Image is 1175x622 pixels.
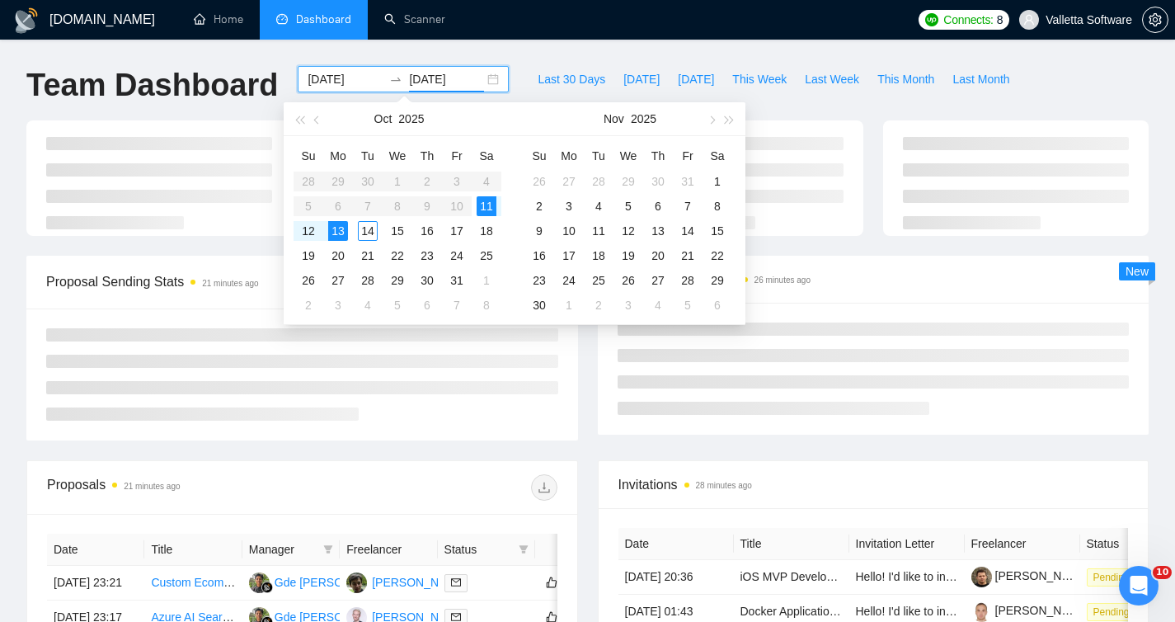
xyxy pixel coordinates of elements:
[678,70,714,88] span: [DATE]
[673,243,703,268] td: 2025-11-21
[249,540,317,558] span: Manager
[323,243,353,268] td: 2025-10-20
[643,243,673,268] td: 2025-11-20
[613,143,643,169] th: We
[353,219,383,243] td: 2025-10-14
[524,243,554,268] td: 2025-11-16
[678,246,698,266] div: 21
[529,246,549,266] div: 16
[472,194,501,219] td: 2025-10-11
[444,540,512,558] span: Status
[442,293,472,318] td: 2025-11-07
[328,295,348,315] div: 3
[472,293,501,318] td: 2025-11-08
[673,268,703,293] td: 2025-11-28
[1087,568,1136,587] span: Pending
[584,268,613,293] td: 2025-11-25
[589,172,609,191] div: 28
[559,295,579,315] div: 1
[328,246,348,266] div: 20
[524,194,554,219] td: 2025-11-02
[703,143,732,169] th: Sa
[559,221,579,241] div: 10
[417,221,437,241] div: 16
[296,12,351,26] span: Dashboard
[618,246,638,266] div: 19
[294,243,323,268] td: 2025-10-19
[971,604,1090,617] a: [PERSON_NAME]
[298,295,318,315] div: 2
[554,293,584,318] td: 2025-12-01
[648,221,668,241] div: 13
[559,196,579,216] div: 3
[409,70,484,88] input: End date
[703,293,732,318] td: 2025-12-06
[554,268,584,293] td: 2025-11-24
[734,528,849,560] th: Title
[673,219,703,243] td: 2025-11-14
[589,196,609,216] div: 4
[529,66,614,92] button: Last 30 Days
[477,295,496,315] div: 8
[346,573,367,593] img: MT
[613,268,643,293] td: 2025-11-26
[673,293,703,318] td: 2025-12-05
[261,582,273,593] img: gigradar-bm.png
[559,271,579,290] div: 24
[559,172,579,191] div: 27
[584,169,613,194] td: 2025-10-28
[472,143,501,169] th: Sa
[965,528,1080,560] th: Freelancer
[703,219,732,243] td: 2025-11-15
[515,537,532,562] span: filter
[584,194,613,219] td: 2025-11-04
[417,295,437,315] div: 6
[1087,603,1136,621] span: Pending
[447,295,467,315] div: 7
[1142,13,1168,26] a: setting
[589,246,609,266] div: 18
[383,219,412,243] td: 2025-10-15
[298,221,318,241] div: 12
[412,243,442,268] td: 2025-10-23
[388,271,407,290] div: 29
[618,528,734,560] th: Date
[740,570,1163,583] a: iOS MVP Developer Needed (Frontend Only) – UI Ready, Animations, No Backend
[13,7,40,34] img: logo
[388,221,407,241] div: 15
[643,219,673,243] td: 2025-11-13
[678,271,698,290] div: 28
[707,271,727,290] div: 29
[618,474,1129,495] span: Invitations
[447,221,467,241] div: 17
[1087,605,1143,618] a: Pending
[613,194,643,219] td: 2025-11-05
[707,246,727,266] div: 22
[734,560,849,595] td: iOS MVP Developer Needed (Frontend Only) – UI Ready, Animations, No Backend
[584,143,613,169] th: Tu
[384,12,445,26] a: searchScanner
[618,196,638,216] div: 5
[47,474,302,501] div: Proposals
[703,243,732,268] td: 2025-11-22
[613,219,643,243] td: 2025-11-12
[1153,566,1172,579] span: 10
[623,70,660,88] span: [DATE]
[275,573,395,591] div: Gde [PERSON_NAME]
[589,221,609,241] div: 11
[477,221,496,241] div: 18
[328,221,348,241] div: 13
[340,534,437,566] th: Freelancer
[276,13,288,25] span: dashboard
[538,70,605,88] span: Last 30 Days
[323,219,353,243] td: 2025-10-13
[707,196,727,216] div: 8
[618,295,638,315] div: 3
[323,544,333,554] span: filter
[442,268,472,293] td: 2025-10-31
[696,481,752,490] time: 28 minutes ago
[589,271,609,290] div: 25
[519,544,529,554] span: filter
[412,268,442,293] td: 2025-10-30
[754,276,811,285] time: 26 minutes ago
